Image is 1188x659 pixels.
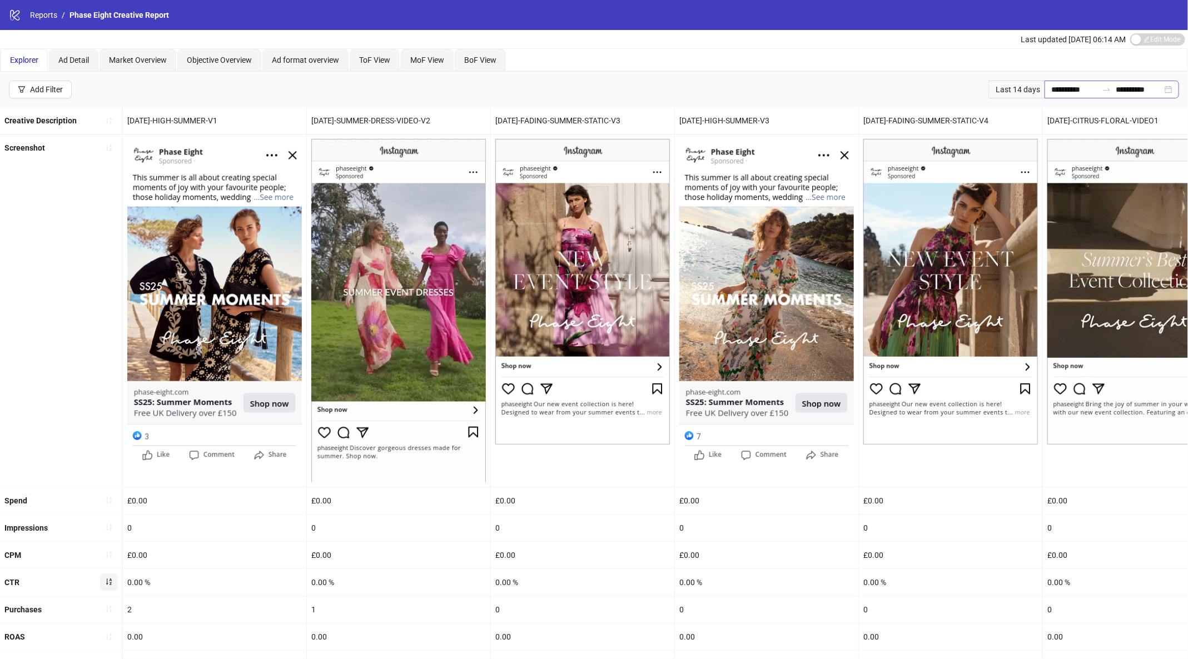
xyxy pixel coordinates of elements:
div: 0.00 % [123,569,306,596]
div: 0.00 [307,623,490,650]
span: swap-right [1102,85,1111,94]
div: 0.00 % [491,569,674,596]
div: [DATE]-HIGH-SUMMER-V1 [123,107,306,134]
div: £0.00 [491,487,674,514]
b: Impressions [4,523,48,532]
span: Last updated [DATE] 06:14 AM [1021,35,1126,44]
div: 0.00 [491,623,674,650]
span: sort-ascending [105,633,113,641]
img: Screenshot 6893717164906 [495,139,670,445]
span: ToF View [359,56,390,64]
span: sort-ascending [105,144,113,152]
div: 0 [675,515,858,541]
b: Creative Description [4,116,77,125]
div: 0 [307,515,490,541]
span: filter [18,86,26,93]
div: 0.00 % [675,569,858,596]
span: Explorer [10,56,38,64]
span: sort-ascending [105,605,113,613]
span: MoF View [410,56,444,64]
div: £0.00 [859,542,1042,568]
div: 0.00 % [859,569,1042,596]
span: sort-ascending [105,117,113,124]
b: ROAS [4,632,25,641]
div: £0.00 [307,487,490,514]
img: Screenshot 6884160820706 [311,139,486,482]
div: [DATE]-SUMMER-DRESS-VIDEO-V2 [307,107,490,134]
div: £0.00 [307,542,490,568]
span: BoF View [464,56,496,64]
a: Reports [28,9,59,21]
div: 0 [675,596,858,623]
div: Last 14 days [988,81,1045,98]
div: 0.00 [859,623,1042,650]
li: / [62,9,65,21]
div: [DATE]-HIGH-SUMMER-V3 [675,107,858,134]
div: 0 [491,515,674,541]
span: to [1102,85,1111,94]
div: 0 [491,596,674,623]
div: [DATE]-FADING-SUMMER-STATIC-V4 [859,107,1042,134]
div: 0 [123,515,306,541]
b: Purchases [4,605,42,614]
img: Screenshot 6897504654906 [863,139,1038,445]
div: 0.00 [675,623,858,650]
b: Spend [4,496,27,505]
div: 0.00 [123,623,306,650]
span: Objective Overview [187,56,252,64]
b: CTR [4,578,19,587]
button: Add Filter [9,81,72,98]
img: Screenshot 6842986265906 [679,139,854,464]
span: sort-ascending [105,523,113,531]
div: £0.00 [123,487,306,514]
div: 0.00 % [307,569,490,596]
img: Screenshot 6842986265706 [127,139,302,464]
span: Ad format overview [272,56,339,64]
div: [DATE]-FADING-SUMMER-STATIC-V3 [491,107,674,134]
div: Add Filter [30,85,63,94]
span: Ad Detail [58,56,89,64]
div: £0.00 [675,542,858,568]
div: 1 [307,596,490,623]
span: sort-ascending [105,578,113,586]
b: CPM [4,551,21,560]
b: Screenshot [4,143,45,152]
div: 0 [859,596,1042,623]
span: sort-ascending [105,551,113,558]
div: £0.00 [675,487,858,514]
div: 0 [859,515,1042,541]
div: 2 [123,596,306,623]
div: £0.00 [491,542,674,568]
span: sort-ascending [105,496,113,504]
span: Market Overview [109,56,167,64]
div: £0.00 [859,487,1042,514]
span: Phase Eight Creative Report [69,11,169,19]
div: £0.00 [123,542,306,568]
